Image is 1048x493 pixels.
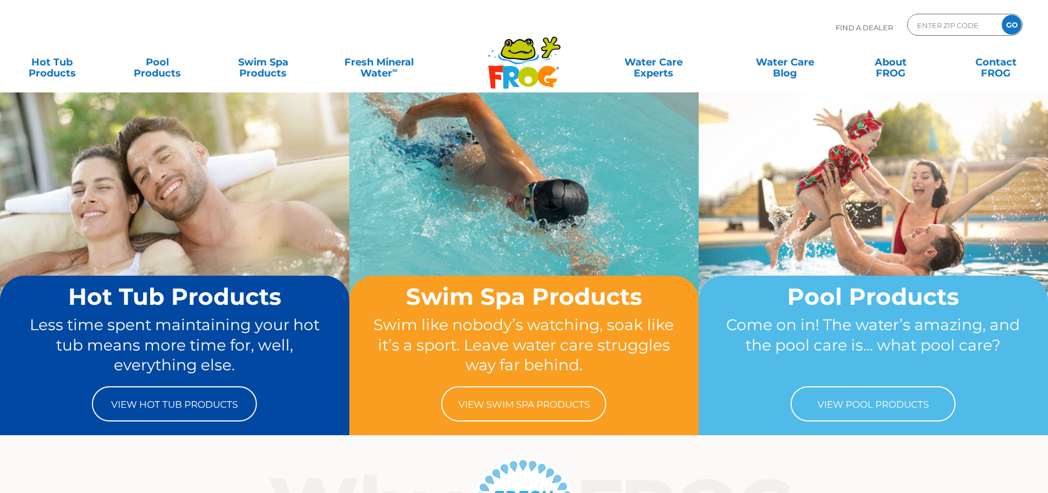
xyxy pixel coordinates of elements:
img: home-banner-swim-spa-short [349,92,699,353]
h2: Hot Tub Products [21,284,328,309]
a: PoolProducts [117,51,199,73]
a: ContactFROG [955,51,1037,73]
a: View Swim Spa Products [441,386,606,421]
p: Find A Dealer [836,14,893,41]
a: Water CareExperts [587,51,720,73]
a: View Hot Tub Products [92,386,257,421]
p: Swim like nobody’s watching, soak like it’s a sport. Leave water care struggles way far behind. [370,315,678,375]
sup: ∞ [392,65,398,74]
a: Water CareBlog [744,51,826,73]
a: AboutFROG [849,51,931,73]
p: Come on in! The water’s amazing, and the pool care is… what pool care? [720,315,1027,375]
a: View Pool Products [791,386,956,421]
input: GO [1002,15,1022,35]
h2: Pool Products [720,284,1027,309]
a: Fresh MineralWater∞ [327,51,430,73]
img: home-banner-pool-short [699,92,1048,353]
a: Hot TubProducts [11,51,93,73]
img: Frog Products Logo [482,22,567,89]
a: Swim SpaProducts [222,51,304,73]
h2: Swim Spa Products [370,284,678,309]
p: Less time spent maintaining your hot tub means more time for, well, everything else. [21,315,328,375]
